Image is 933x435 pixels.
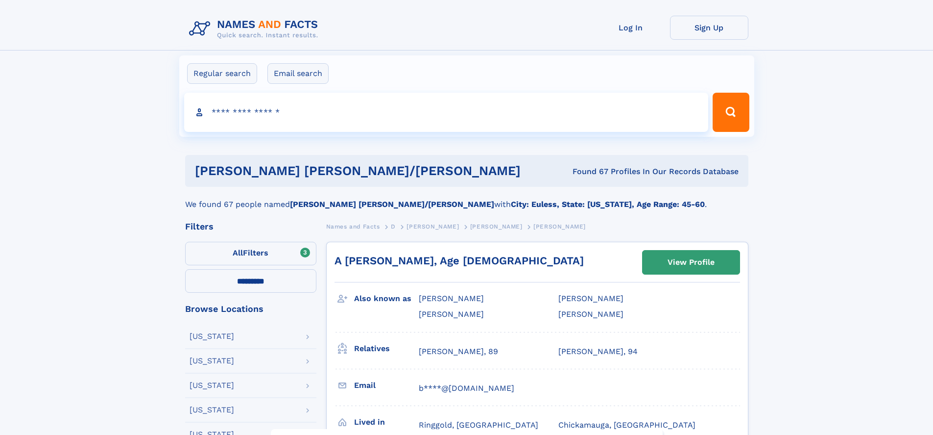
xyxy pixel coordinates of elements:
[185,242,316,265] label: Filters
[419,346,498,357] a: [PERSON_NAME], 89
[267,63,329,84] label: Email search
[290,200,494,209] b: [PERSON_NAME] [PERSON_NAME]/[PERSON_NAME]
[558,294,623,303] span: [PERSON_NAME]
[335,255,584,267] a: A [PERSON_NAME], Age [DEMOGRAPHIC_DATA]
[470,223,523,230] span: [PERSON_NAME]
[419,294,484,303] span: [PERSON_NAME]
[354,377,419,394] h3: Email
[185,305,316,313] div: Browse Locations
[354,414,419,431] h3: Lived in
[184,93,709,132] input: search input
[643,251,740,274] a: View Profile
[547,166,739,177] div: Found 67 Profiles In Our Records Database
[407,223,459,230] span: [PERSON_NAME]
[190,382,234,389] div: [US_STATE]
[354,290,419,307] h3: Also known as
[190,406,234,414] div: [US_STATE]
[326,220,380,232] a: Names and Facts
[558,346,638,357] a: [PERSON_NAME], 94
[558,420,695,430] span: Chickamauga, [GEOGRAPHIC_DATA]
[558,309,623,319] span: [PERSON_NAME]
[670,16,748,40] a: Sign Up
[391,220,396,232] a: D
[713,93,749,132] button: Search Button
[470,220,523,232] a: [PERSON_NAME]
[354,340,419,357] h3: Relatives
[185,16,326,42] img: Logo Names and Facts
[233,248,243,257] span: All
[391,223,396,230] span: D
[592,16,670,40] a: Log In
[190,357,234,365] div: [US_STATE]
[533,223,586,230] span: [PERSON_NAME]
[419,420,538,430] span: Ringgold, [GEOGRAPHIC_DATA]
[511,200,705,209] b: City: Euless, State: [US_STATE], Age Range: 45-60
[195,165,547,177] h1: [PERSON_NAME] [PERSON_NAME]/[PERSON_NAME]
[185,222,316,231] div: Filters
[190,333,234,340] div: [US_STATE]
[407,220,459,232] a: [PERSON_NAME]
[419,309,484,319] span: [PERSON_NAME]
[668,251,715,274] div: View Profile
[185,187,748,210] div: We found 67 people named with .
[187,63,257,84] label: Regular search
